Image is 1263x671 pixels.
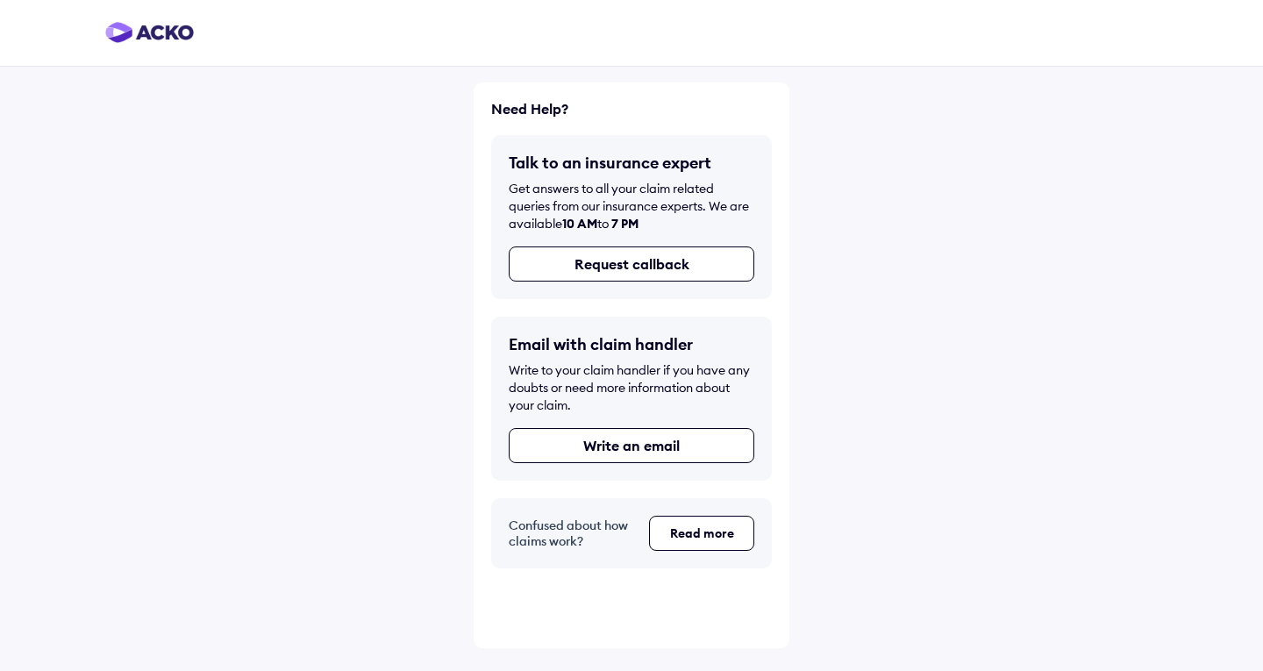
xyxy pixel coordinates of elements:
span: 10 AM [562,216,597,232]
h5: Confused about how claims work? [509,518,635,549]
h6: Need Help? [491,100,772,118]
img: horizontal-gradient.png [105,22,194,43]
div: Write to your claim handler if you have any doubts or need more information about your claim. [509,361,754,414]
h5: Talk to an insurance expert [509,153,754,173]
span: 7 PM [611,216,639,232]
h5: Email with claim handler [509,334,754,354]
button: Request callback [509,246,754,282]
button: Write an email [509,428,754,463]
div: Get answers to all your claim related queries from our insurance experts. We are available to [509,180,754,232]
button: Read more [649,516,754,551]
